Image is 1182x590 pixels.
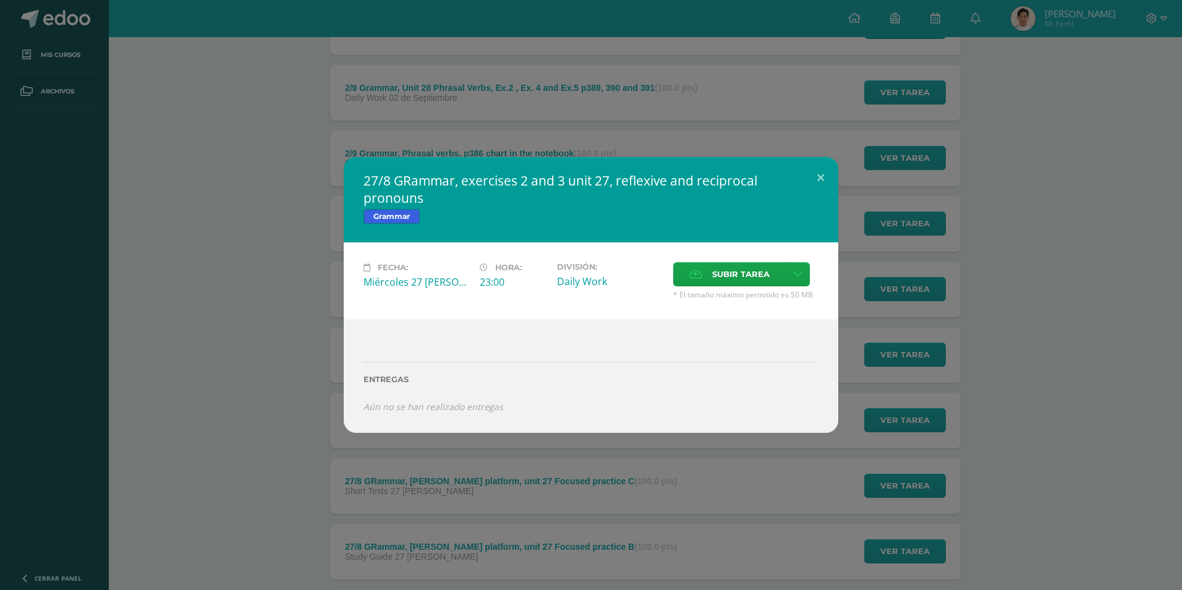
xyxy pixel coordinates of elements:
[557,275,663,288] div: Daily Work
[364,209,420,224] span: Grammar
[378,263,408,272] span: Fecha:
[495,263,522,272] span: Hora:
[364,401,503,413] i: Aún no se han realizado entregas
[712,263,770,286] span: Subir tarea
[803,157,838,199] button: Close (Esc)
[364,375,818,384] label: Entregas
[364,172,818,207] h2: 27/8 GRammar, exercises 2 and 3 unit 27, reflexive and reciprocal pronouns
[480,275,547,289] div: 23:00
[557,262,663,271] label: División:
[673,289,818,300] span: * El tamaño máximo permitido es 50 MB
[364,275,470,289] div: Miércoles 27 [PERSON_NAME]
